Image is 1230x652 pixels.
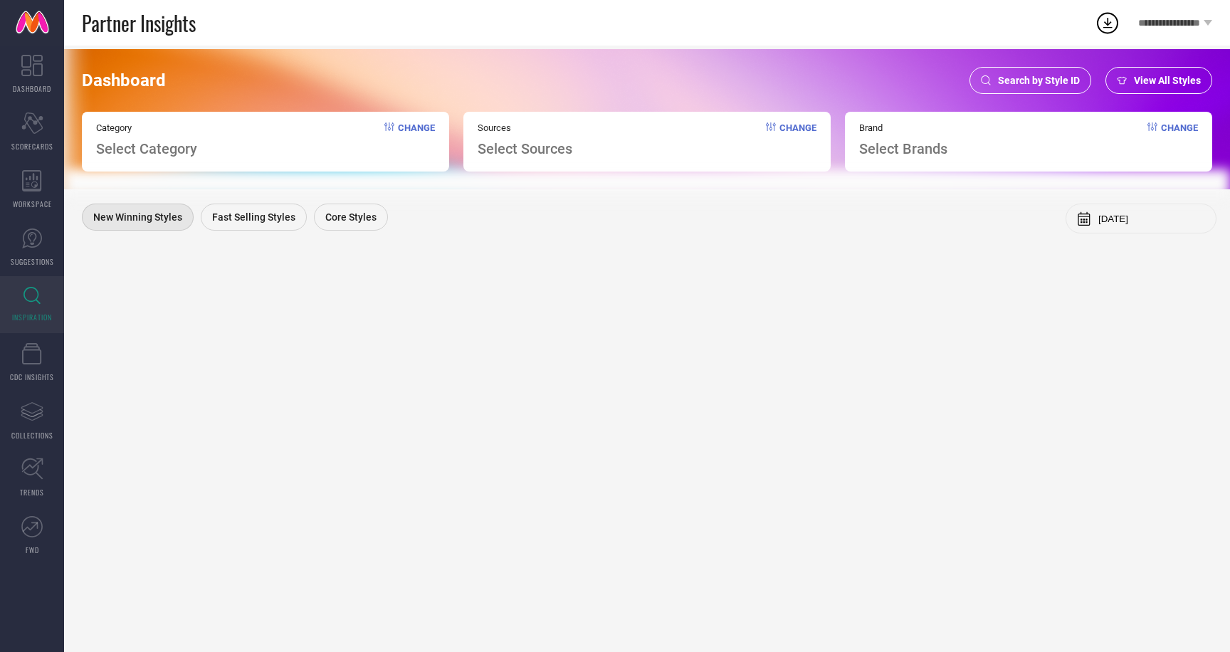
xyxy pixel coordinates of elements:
[11,256,54,267] span: SUGGESTIONS
[779,122,816,157] span: Change
[13,83,51,94] span: DASHBOARD
[478,140,572,157] span: Select Sources
[10,372,54,382] span: CDC INSIGHTS
[1095,10,1120,36] div: Open download list
[859,140,947,157] span: Select Brands
[82,70,166,90] span: Dashboard
[96,140,197,157] span: Select Category
[998,75,1080,86] span: Search by Style ID
[20,487,44,498] span: TRENDS
[82,9,196,38] span: Partner Insights
[93,211,182,223] span: New Winning Styles
[398,122,435,157] span: Change
[1161,122,1198,157] span: Change
[1098,214,1205,224] input: Select month
[26,545,39,555] span: FWD
[212,211,295,223] span: Fast Selling Styles
[11,141,53,152] span: SCORECARDS
[13,199,52,209] span: WORKSPACE
[96,122,197,133] span: Category
[859,122,947,133] span: Brand
[325,211,377,223] span: Core Styles
[478,122,572,133] span: Sources
[1134,75,1201,86] span: View All Styles
[11,430,53,441] span: COLLECTIONS
[12,312,52,322] span: INSPIRATION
